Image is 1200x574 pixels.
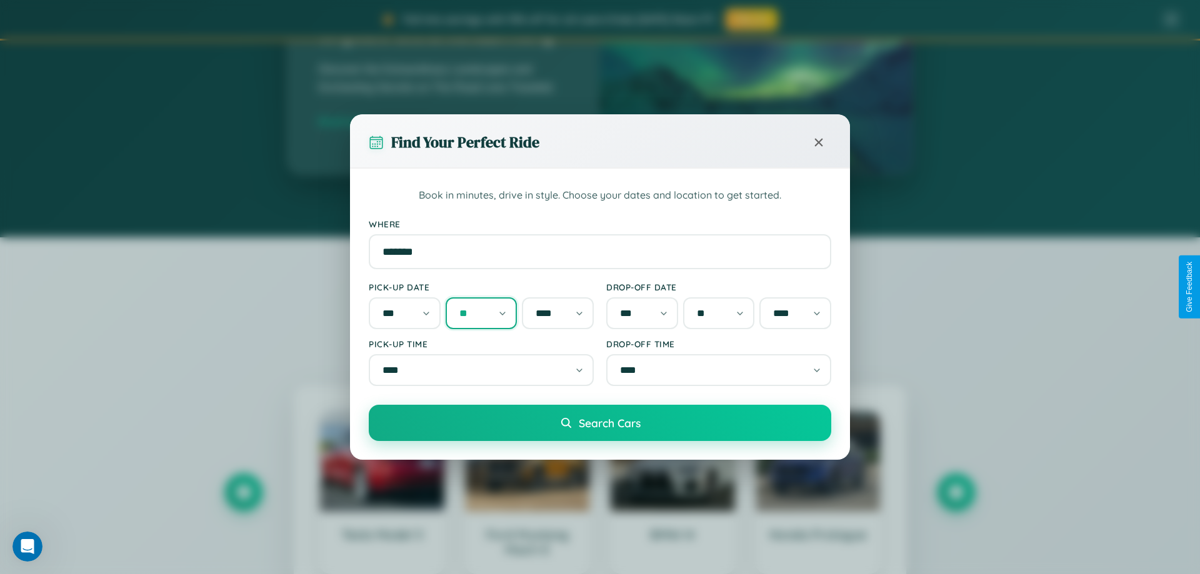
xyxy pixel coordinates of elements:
label: Drop-off Time [606,339,831,349]
label: Pick-up Date [369,282,594,292]
label: Drop-off Date [606,282,831,292]
h3: Find Your Perfect Ride [391,132,539,152]
p: Book in minutes, drive in style. Choose your dates and location to get started. [369,187,831,204]
button: Search Cars [369,405,831,441]
label: Where [369,219,831,229]
label: Pick-up Time [369,339,594,349]
span: Search Cars [579,416,641,430]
